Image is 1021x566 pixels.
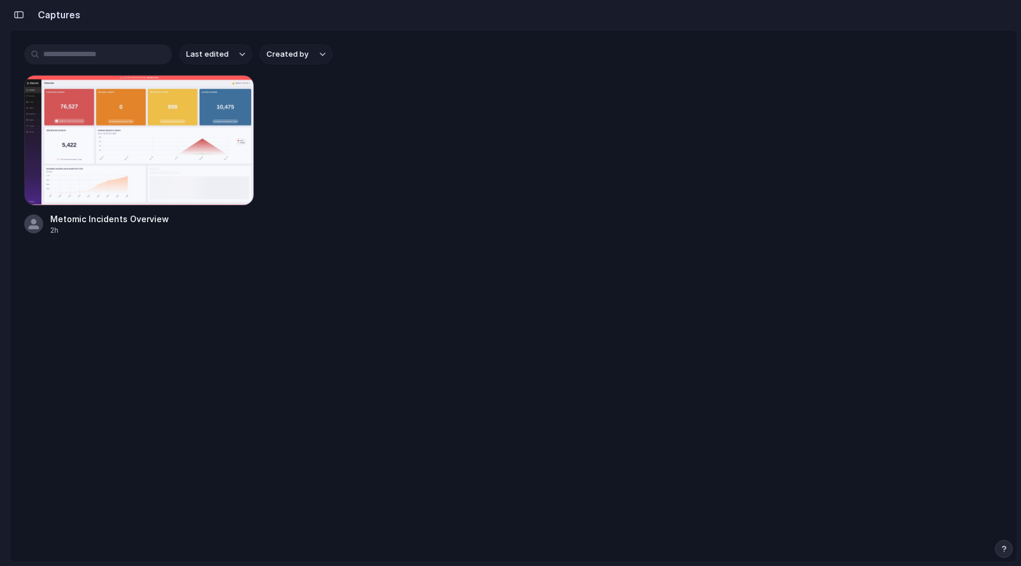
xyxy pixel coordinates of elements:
h2: Captures [33,8,80,22]
span: Last edited [186,48,229,60]
button: Last edited [179,44,252,64]
div: Metomic Incidents Overview [50,213,169,225]
div: 2h [50,225,169,236]
span: Created by [266,48,308,60]
button: Created by [259,44,333,64]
